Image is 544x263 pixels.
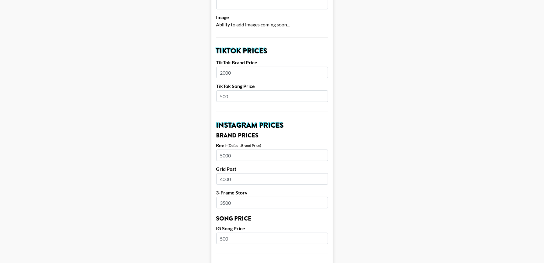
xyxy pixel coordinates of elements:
[216,83,328,89] label: TikTok Song Price
[216,47,328,55] h2: TikTok Prices
[216,225,328,231] label: IG Song Price
[216,122,328,129] h2: Instagram Prices
[216,14,328,20] label: Image
[216,190,328,196] label: 3-Frame Story
[216,142,226,148] label: Reel
[216,133,328,139] h3: Brand Prices
[226,143,262,148] div: - (Default Brand Price)
[216,59,328,66] label: TikTok Brand Price
[216,216,328,222] h3: Song Price
[216,166,328,172] label: Grid Post
[216,22,290,27] span: Ability to add images coming soon...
